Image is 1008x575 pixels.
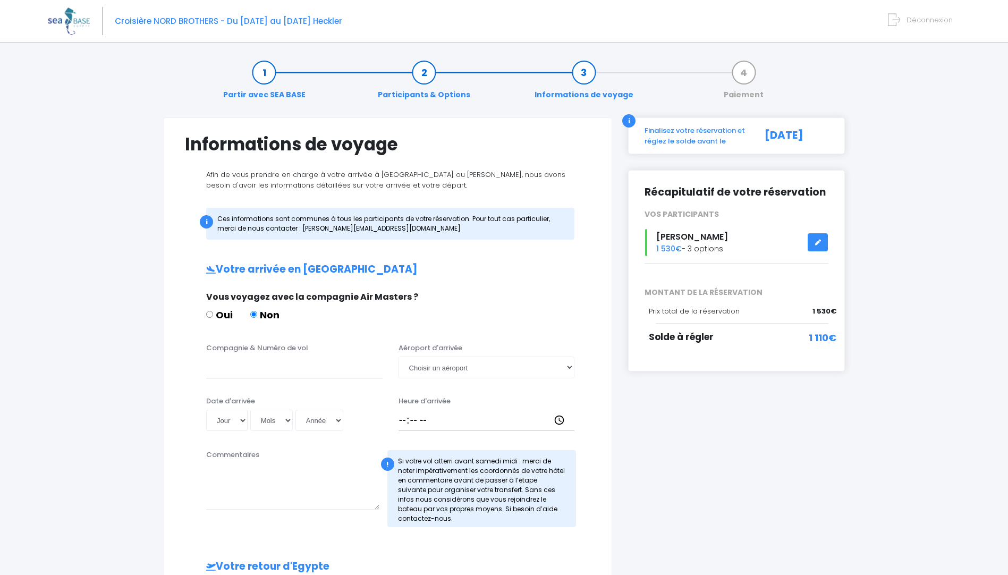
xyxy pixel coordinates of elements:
div: - 3 options [637,229,836,256]
input: Non [250,311,257,318]
label: Commentaires [206,450,259,460]
span: Déconnexion [907,15,953,25]
span: Solde à régler [649,331,714,343]
span: 1 110€ [809,331,836,345]
span: Vous voyagez avec la compagnie Air Masters ? [206,291,418,303]
div: [DATE] [753,125,836,146]
span: Croisière NORD BROTHERS - Du [DATE] au [DATE] Heckler [115,15,342,27]
label: Compagnie & Numéro de vol [206,343,308,353]
div: Si votre vol atterri avant samedi midi : merci de noter impérativement les coordonnés de votre hô... [387,450,577,527]
span: 1 530€ [812,306,836,317]
h2: Votre arrivée en [GEOGRAPHIC_DATA] [185,264,590,276]
a: Participants & Options [372,67,476,100]
div: Ces informations sont communes à tous les participants de votre réservation. Pour tout cas partic... [206,208,574,240]
label: Heure d'arrivée [399,396,451,407]
a: Partir avec SEA BASE [218,67,311,100]
label: Oui [206,308,233,322]
span: [PERSON_NAME] [656,231,728,243]
label: Aéroport d'arrivée [399,343,462,353]
div: ! [381,458,394,471]
div: i [622,114,636,128]
span: 1 530€ [656,243,682,254]
input: Oui [206,311,213,318]
h2: Récapitulatif de votre réservation [645,187,828,199]
h2: Votre retour d'Egypte [185,561,590,573]
div: i [200,215,213,229]
span: MONTANT DE LA RÉSERVATION [637,287,836,298]
div: VOS PARTICIPANTS [637,209,836,220]
a: Paiement [718,67,769,100]
span: Prix total de la réservation [649,306,740,316]
label: Non [250,308,279,322]
h1: Informations de voyage [185,134,590,155]
p: Afin de vous prendre en charge à votre arrivée à [GEOGRAPHIC_DATA] ou [PERSON_NAME], nous avons b... [185,170,590,190]
label: Date d'arrivée [206,396,255,407]
div: Finalisez votre réservation et réglez le solde avant le [637,125,753,146]
a: Informations de voyage [529,67,639,100]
